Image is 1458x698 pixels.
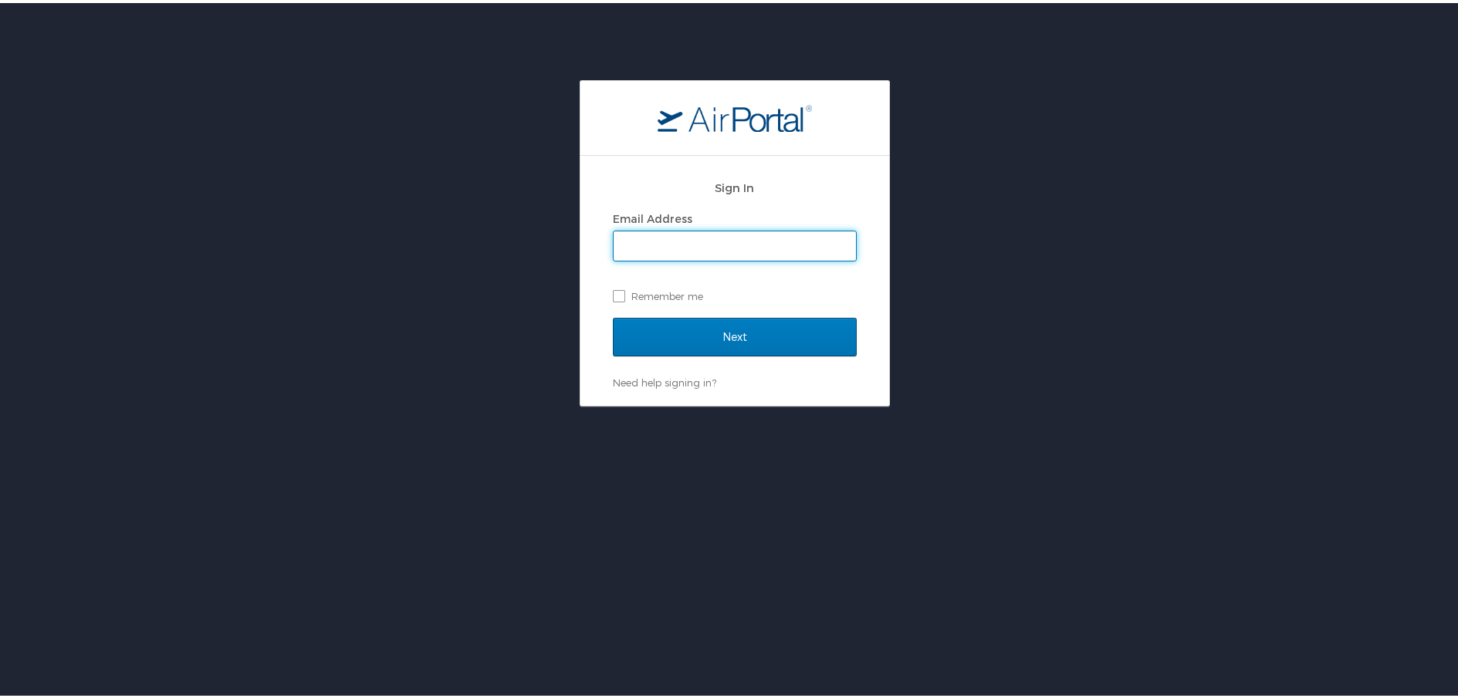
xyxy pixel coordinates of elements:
label: Remember me [613,282,857,305]
h2: Sign In [613,176,857,194]
a: Need help signing in? [613,373,716,386]
label: Email Address [613,209,692,222]
img: logo [658,101,812,129]
input: Next [613,315,857,353]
